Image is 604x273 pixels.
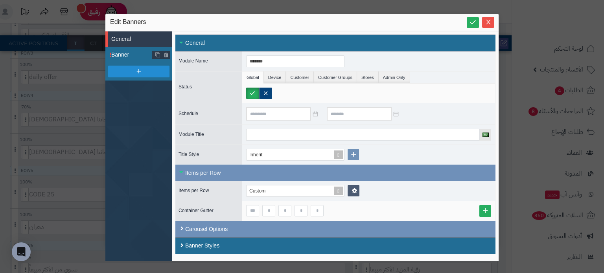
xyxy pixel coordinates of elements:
img: العربية [482,132,489,137]
div: Open Intercom Messenger [12,242,31,261]
span: Module Name [179,58,208,64]
li: Customer Groups [314,71,357,83]
span: Container Gutter [179,208,214,213]
div: Items per Row [175,165,495,181]
span: Edit Banners [110,18,146,27]
li: Stores [357,71,379,83]
button: Close [482,17,494,28]
span: Status [179,84,192,90]
div: General [175,35,495,51]
li: General [105,31,172,47]
span: Items per Row [179,188,209,193]
span: Module Title [179,132,204,137]
li: Customer [286,71,314,83]
div: Banner Styles [175,237,495,254]
li: Device [264,71,286,83]
li: Admin Only [379,71,410,83]
div: Custom [249,185,273,196]
span: Title Style [179,152,199,157]
span: Schedule [179,111,198,116]
span: Banner [111,51,153,59]
div: Inherit [249,149,270,160]
li: Global [242,71,264,83]
div: Carousel Options [175,221,495,237]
